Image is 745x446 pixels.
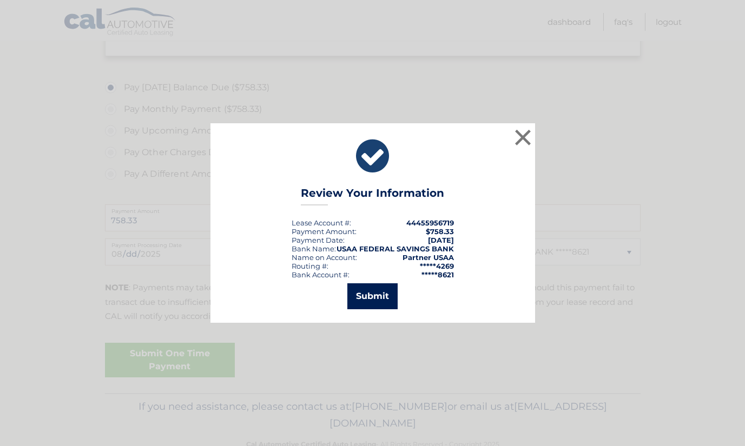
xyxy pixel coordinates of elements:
[292,253,357,262] div: Name on Account:
[426,227,454,236] span: $758.33
[292,236,343,244] span: Payment Date
[301,187,444,205] h3: Review Your Information
[428,236,454,244] span: [DATE]
[292,218,351,227] div: Lease Account #:
[406,218,454,227] strong: 44455956719
[403,253,454,262] strong: Partner USAA
[337,244,454,253] strong: USAA FEDERAL SAVINGS BANK
[292,270,350,279] div: Bank Account #:
[292,236,345,244] div: :
[292,262,328,270] div: Routing #:
[347,283,398,309] button: Submit
[292,227,357,236] div: Payment Amount:
[292,244,336,253] div: Bank Name:
[512,127,534,148] button: ×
